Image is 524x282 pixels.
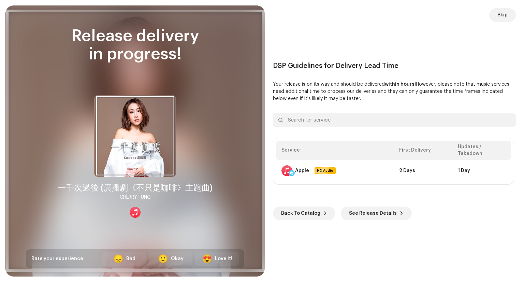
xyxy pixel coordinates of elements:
div: Release delivery in progress! [26,27,244,64]
input: Search for service [273,113,516,127]
button: Skip [489,8,516,22]
div: Apple [295,168,309,173]
td: 2 Days [394,160,452,182]
div: 😍 [202,255,212,263]
span: Rate your experience [31,256,83,261]
th: First Delivery [394,141,452,160]
div: CHERRY FUNG [120,193,151,201]
div: 🙂 [158,255,168,263]
td: 1 Day [452,160,511,182]
span: Skip [497,8,508,22]
th: Updates / Takedown [452,141,511,160]
div: Love it! [215,255,232,263]
span: See Release Details [349,207,397,220]
div: DSP Guidelines for Delivery Lead Time [273,62,516,70]
span: Back To Catalog [281,207,320,220]
b: within hours! [385,82,416,87]
div: 一千次過後 (廣播劇《不只是咖啡》主題曲) [58,182,213,193]
div: Bad [126,255,135,263]
div: 😞 [113,255,123,263]
button: Back To Catalog [273,207,335,220]
button: See Release Details [341,207,412,220]
th: Service [276,141,394,160]
img: 6a6c9518-c052-41ff-b00e-d659c1d3691d [94,95,176,177]
div: Okay [171,255,184,263]
span: HD Audio [315,168,335,173]
p: Your release is on its way and should be delivered However, please note that music services need ... [273,81,516,102]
